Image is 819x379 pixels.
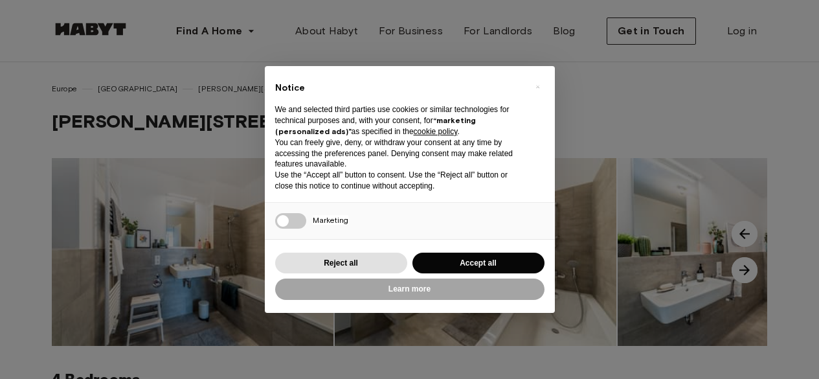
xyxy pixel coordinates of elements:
button: Close this notice [528,76,548,97]
span: Marketing [313,215,348,225]
p: We and selected third parties use cookies or similar technologies for technical purposes and, wit... [275,104,524,137]
button: Learn more [275,279,544,300]
p: Use the “Accept all” button to consent. Use the “Reject all” button or close this notice to conti... [275,170,524,192]
button: Accept all [412,253,544,274]
span: × [535,79,540,95]
button: Reject all [275,253,407,274]
p: You can freely give, deny, or withdraw your consent at any time by accessing the preferences pane... [275,137,524,170]
strong: “marketing (personalized ads)” [275,115,476,136]
h2: Notice [275,82,524,95]
a: cookie policy [414,127,458,136]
